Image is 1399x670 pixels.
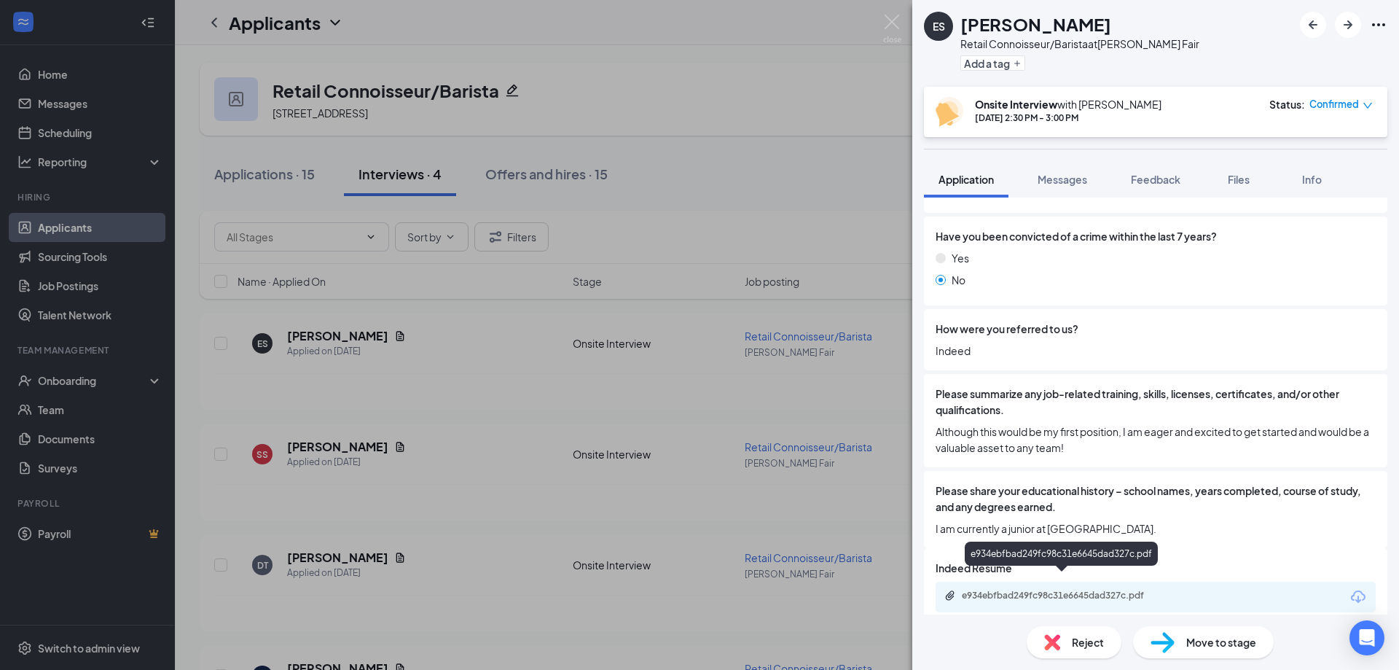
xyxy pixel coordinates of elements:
[962,590,1166,601] div: e934ebfbad249fc98c31e6645dad327c.pdf
[960,36,1199,51] div: Retail Connoisseur/Barista at [PERSON_NAME] Fair
[1349,588,1367,606] svg: Download
[1335,12,1361,38] button: ArrowRight
[936,483,1376,515] span: Please share your educational history – school names, years completed, course of study, and any d...
[1269,97,1305,112] div: Status :
[1228,173,1250,186] span: Files
[975,98,1057,111] b: Onsite Interview
[936,228,1217,244] span: Have you been convicted of a crime within the last 7 years?
[960,12,1111,36] h1: [PERSON_NAME]
[1300,12,1326,38] button: ArrowLeftNew
[944,590,1180,604] a: Paperclipe934ebfbad249fc98c31e6645dad327c.pdf
[1038,173,1087,186] span: Messages
[952,272,965,288] span: No
[1370,16,1387,34] svg: Ellipses
[933,19,945,34] div: ES
[1363,101,1373,111] span: down
[936,386,1376,418] span: Please summarize any job-related training, skills, licenses, certificates, and/or other qualifica...
[975,97,1161,112] div: with [PERSON_NAME]
[1186,634,1256,650] span: Move to stage
[952,250,969,266] span: Yes
[936,321,1078,337] span: How were you referred to us?
[1131,173,1180,186] span: Feedback
[938,173,994,186] span: Application
[1349,620,1384,655] div: Open Intercom Messenger
[944,590,956,601] svg: Paperclip
[1302,173,1322,186] span: Info
[965,542,1158,566] div: e934ebfbad249fc98c31e6645dad327c.pdf
[1309,97,1359,112] span: Confirmed
[936,560,1012,576] span: Indeed Resume
[936,343,1376,359] span: Indeed
[1013,59,1022,68] svg: Plus
[1072,634,1104,650] span: Reject
[936,521,1376,537] span: I am currently a junior at [GEOGRAPHIC_DATA].
[1339,16,1357,34] svg: ArrowRight
[936,424,1376,456] span: Although this would be my first position, I am eager and excited to get started and would be a va...
[975,112,1161,124] div: [DATE] 2:30 PM - 3:00 PM
[960,55,1025,71] button: PlusAdd a tag
[1304,16,1322,34] svg: ArrowLeftNew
